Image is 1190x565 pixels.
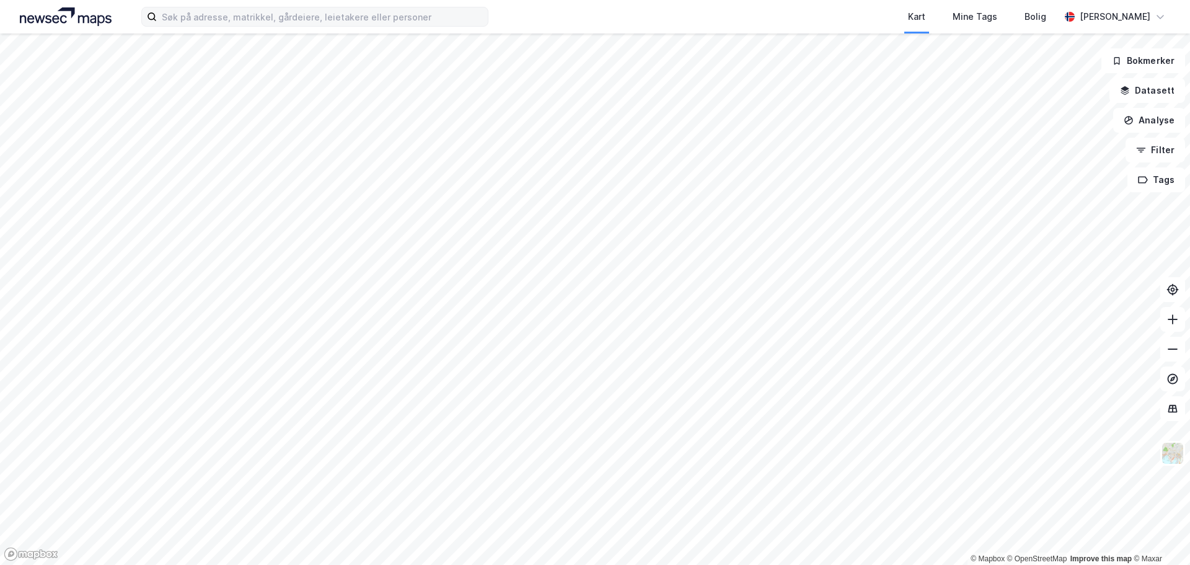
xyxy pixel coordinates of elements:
div: Mine Tags [953,9,997,24]
div: Bolig [1025,9,1046,24]
iframe: Chat Widget [1128,505,1190,565]
div: Kart [908,9,925,24]
div: [PERSON_NAME] [1080,9,1150,24]
input: Søk på adresse, matrikkel, gårdeiere, leietakere eller personer [157,7,488,26]
img: logo.a4113a55bc3d86da70a041830d287a7e.svg [20,7,112,26]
